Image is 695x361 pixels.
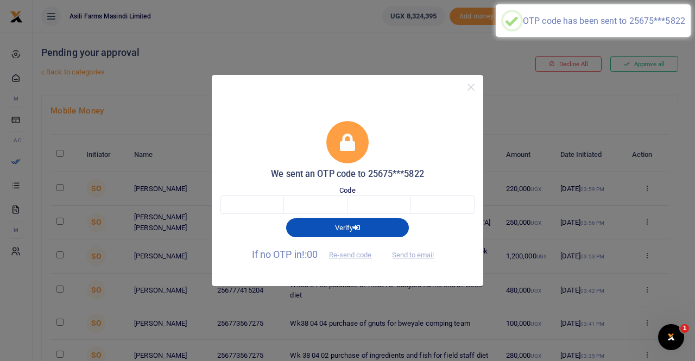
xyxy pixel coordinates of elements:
[286,218,409,237] button: Verify
[220,169,475,180] h5: We sent an OTP code to 25675***5822
[523,16,685,26] div: OTP code has been sent to 25675***5822
[680,324,689,333] span: 1
[463,79,479,95] button: Close
[302,249,318,260] span: !:00
[252,249,381,260] span: If no OTP in
[658,324,684,350] iframe: Intercom live chat
[339,185,355,196] label: Code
